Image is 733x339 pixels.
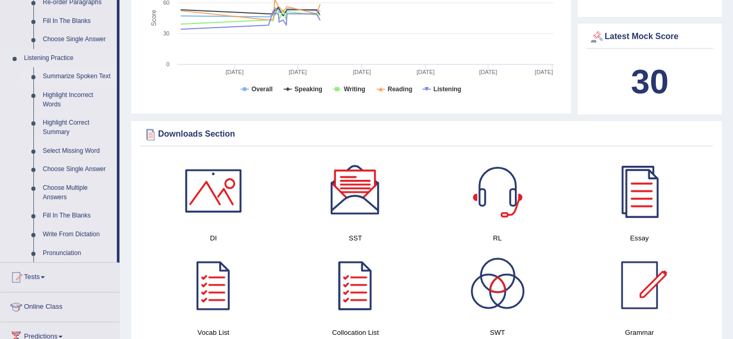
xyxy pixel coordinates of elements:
[38,12,117,31] a: Fill In The Blanks
[148,233,279,244] h4: DI
[344,86,365,93] tspan: Writing
[479,69,498,75] tspan: [DATE]
[38,142,117,161] a: Select Missing Word
[38,225,117,244] a: Write From Dictation
[290,327,421,338] h4: Collocation List
[353,69,371,75] tspan: [DATE]
[631,63,668,101] b: 30
[434,86,461,93] tspan: Listening
[589,29,711,45] div: Latest Mock Score
[1,263,119,289] a: Tests
[163,30,170,37] text: 30
[19,49,117,68] a: Listening Practice
[289,69,307,75] tspan: [DATE]
[166,61,170,67] text: 0
[432,327,563,338] h4: SWT
[574,327,705,338] h4: Grammar
[38,67,117,86] a: Summarize Spoken Text
[432,233,563,244] h4: RL
[38,244,117,263] a: Pronunciation
[225,69,244,75] tspan: [DATE]
[38,114,117,141] a: Highlight Correct Summary
[142,127,711,142] div: Downloads Section
[1,293,119,319] a: Online Class
[38,179,117,207] a: Choose Multiple Answers
[251,86,273,93] tspan: Overall
[38,207,117,225] a: Fill In The Blanks
[148,327,279,338] h4: Vocab List
[388,86,412,93] tspan: Reading
[574,233,705,244] h4: Essay
[38,160,117,179] a: Choose Single Answer
[38,30,117,49] a: Choose Single Answer
[535,69,553,75] tspan: [DATE]
[290,233,421,244] h4: SST
[417,69,435,75] tspan: [DATE]
[295,86,322,93] tspan: Speaking
[150,9,158,26] tspan: Score
[38,86,117,114] a: Highlight Incorrect Words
